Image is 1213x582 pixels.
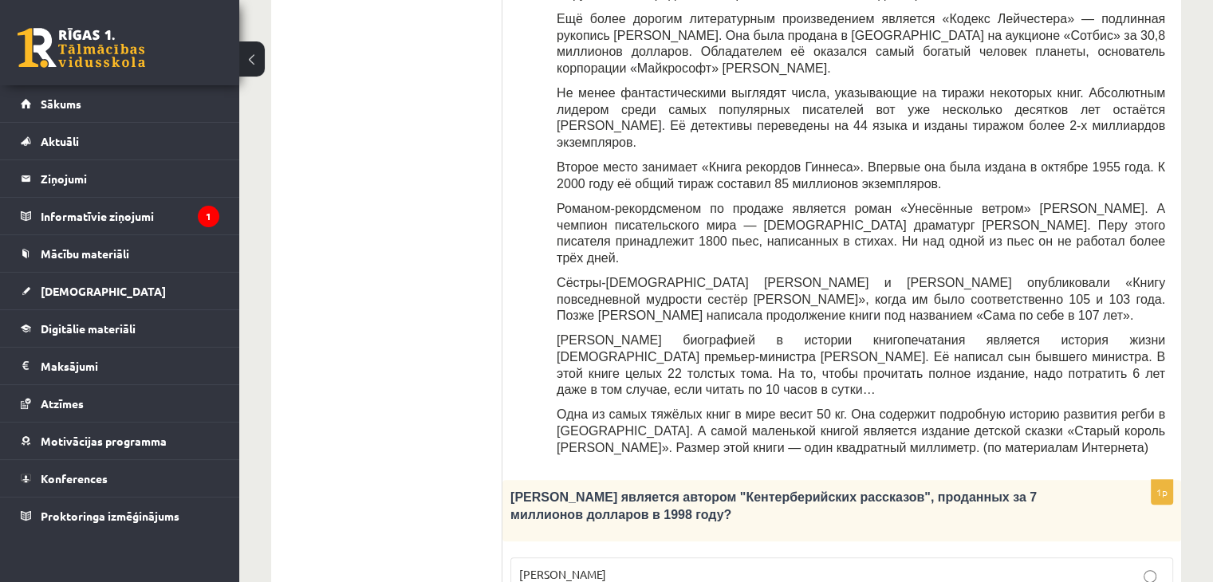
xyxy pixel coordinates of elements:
[41,509,179,523] span: Proktoringa izmēģinājums
[41,160,219,197] legend: Ziņojumi
[510,490,1037,521] span: [PERSON_NAME] является автором "Кентерберийских рассказов", проданных за 7 миллионов долларов в 1...
[21,85,219,122] a: Sākums
[41,96,81,111] span: Sākums
[1151,479,1173,505] p: 1p
[41,348,219,384] legend: Maksājumi
[557,86,1165,149] span: Не менее фантастическими выглядят числа, указывающие на тиражи некоторых книг. Абсолютным лидером...
[41,434,167,448] span: Motivācijas programma
[557,276,1165,322] span: Сёстры-[DEMOGRAPHIC_DATA] [PERSON_NAME] и [PERSON_NAME] опубликовали «Книгу повседневной мудрости...
[198,206,219,227] i: 1
[41,471,108,486] span: Konferences
[21,198,219,234] a: Informatīvie ziņojumi1
[18,28,145,68] a: Rīgas 1. Tālmācības vidusskola
[21,273,219,309] a: [DEMOGRAPHIC_DATA]
[557,12,1165,75] span: Ещё более дорогим литературным произведением является «Кодекс Лейчестера» — подлинная рукопись [P...
[41,284,166,298] span: [DEMOGRAPHIC_DATA]
[557,202,1165,265] span: Романом-рекордсменом по продаже является роман «Унесённые ветром» [PERSON_NAME]. А чемпион писате...
[41,198,219,234] legend: Informatīvie ziņojumi
[21,235,219,272] a: Mācību materiāli
[557,407,1165,454] span: Одна из самых тяжёлых книг в мире весит 50 кг. Она содержит подробную историю развития регби в [G...
[557,160,1165,191] span: Второе место занимает «Книга рекордов Гиннеса». Впервые она была издана в октябре 1955 года. К 20...
[21,497,219,534] a: Proktoringa izmēģinājums
[21,123,219,159] a: Aktuāli
[41,246,129,261] span: Mācību materiāli
[557,333,1165,396] span: [PERSON_NAME] биографией в истории книгопечатания является история жизни [DEMOGRAPHIC_DATA] премь...
[41,134,79,148] span: Aktuāli
[21,385,219,422] a: Atzīmes
[21,310,219,347] a: Digitālie materiāli
[21,348,219,384] a: Maksājumi
[21,160,219,197] a: Ziņojumi
[21,423,219,459] a: Motivācijas programma
[519,567,606,581] span: [PERSON_NAME]
[41,396,84,411] span: Atzīmes
[21,460,219,497] a: Konferences
[41,321,136,336] span: Digitālie materiāli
